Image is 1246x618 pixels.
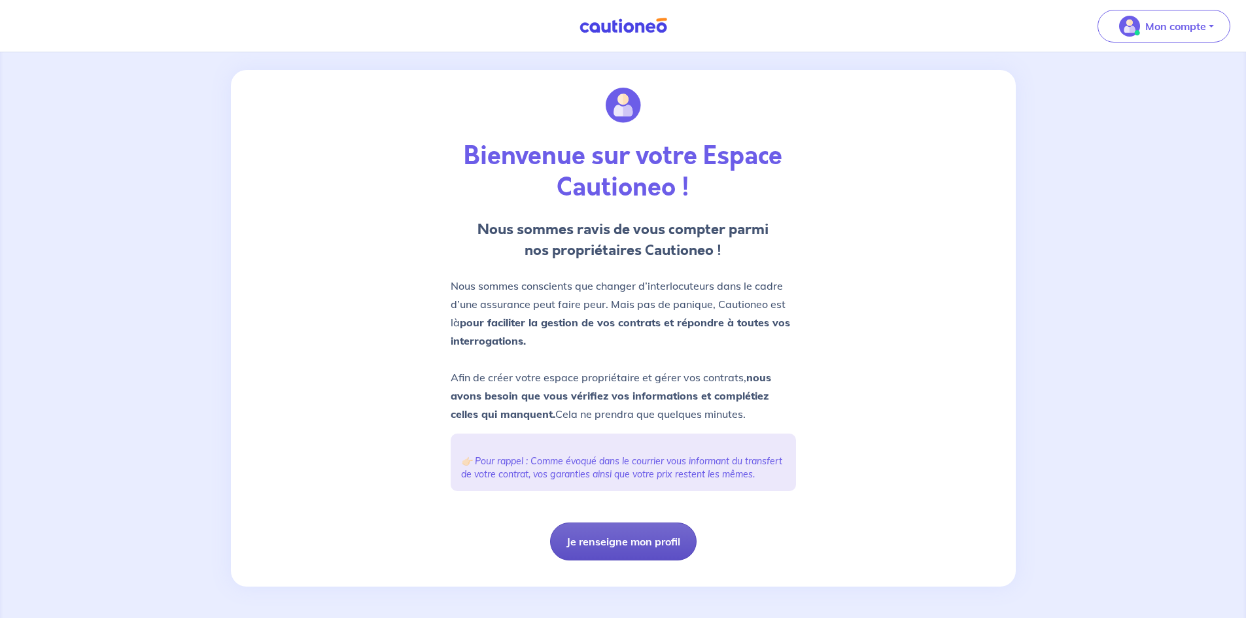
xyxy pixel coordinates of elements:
strong: pour faciliter la gestion de vos contrats et répondre à toutes vos interrogations. [451,316,790,347]
p: Mon compte [1145,18,1206,34]
p: 👉🏻 Pour rappel : Comme évoqué dans le courrier vous informant du transfert de votre contrat, vos ... [461,455,786,481]
img: illu_account.svg [606,88,641,123]
img: Cautioneo [574,18,672,34]
button: Je renseigne mon profil [550,523,697,560]
button: illu_account_valid_menu.svgMon compte [1098,10,1230,43]
p: Nous sommes ravis de vous compter parmi nos propriétaires Cautioneo ! [451,219,796,261]
img: illu_account_valid_menu.svg [1119,16,1140,37]
strong: nous avons besoin que vous vérifiez vos informations et complétiez celles qui manquent. [451,371,771,421]
p: Nous sommes conscients que changer d’interlocuteurs dans le cadre d’une assurance peut faire peur... [451,277,796,423]
p: Bienvenue sur votre Espace Cautioneo ! [451,141,796,203]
